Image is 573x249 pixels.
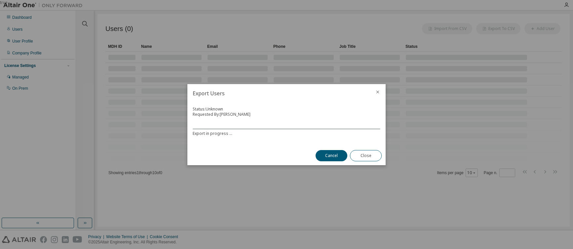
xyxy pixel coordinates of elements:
[375,89,380,95] button: close
[316,150,347,161] button: Cancel
[350,150,382,161] button: Close
[193,131,380,136] div: Export in progress ...
[193,107,380,138] div: Status: Unknown Requested By: [PERSON_NAME]
[187,84,370,103] h2: Export Users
